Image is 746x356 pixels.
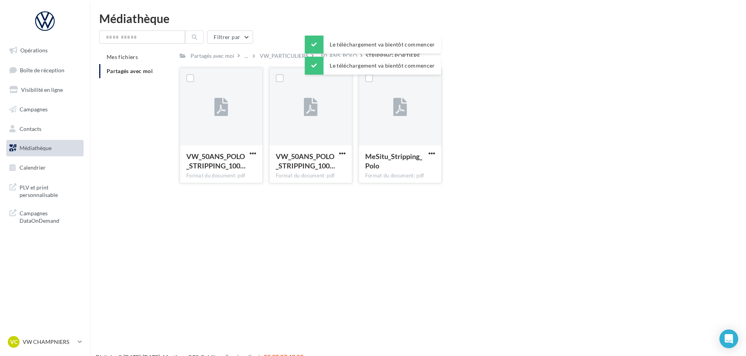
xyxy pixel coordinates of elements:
a: Campagnes [5,101,85,118]
span: Contacts [20,125,41,132]
span: PLV et print personnalisable [20,182,80,199]
span: Visibilité en ligne [21,86,63,93]
div: VW_PARTICULIERS [260,52,308,60]
span: Campagnes [20,106,48,113]
span: VW_50ANS_POLO_STRIPPING_10000X400mm_Noir_HD [186,152,246,170]
p: VW CHAMPNIERS [23,338,75,346]
a: Boîte de réception [5,62,85,79]
span: Médiathèque [20,145,52,151]
a: Calendrier [5,159,85,176]
div: ... [243,50,250,61]
span: Partagés avec moi [107,68,153,74]
a: PLV et print personnalisable [5,179,85,202]
span: Opérations [20,47,48,54]
div: Partagés avec moi [191,52,234,60]
a: Visibilité en ligne [5,82,85,98]
span: Mes fichiers [107,54,138,60]
span: Campagnes DataOnDemand [20,208,80,225]
div: Format du document: pdf [186,172,256,179]
a: Contacts [5,121,85,137]
div: Médiathèque [99,13,737,24]
span: VW_50ANS_POLO_STRIPPING_10000X400mm_Blc_HD [276,152,335,170]
a: Opérations [5,42,85,59]
a: VC VW CHAMPNIERS [6,335,84,349]
div: Format du document: pdf [365,172,435,179]
span: MeSitu_Stripping_Polo [365,152,422,170]
span: Boîte de réception [20,66,64,73]
button: Filtrer par [207,30,253,44]
div: Le téléchargement va bientôt commencer [305,57,441,75]
div: Le téléchargement va bientôt commencer [305,36,441,54]
div: Format du document: pdf [276,172,346,179]
div: Open Intercom Messenger [719,329,738,348]
span: VC [10,338,18,346]
a: Médiathèque [5,140,85,156]
a: Campagnes DataOnDemand [5,205,85,228]
span: Calendrier [20,164,46,171]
